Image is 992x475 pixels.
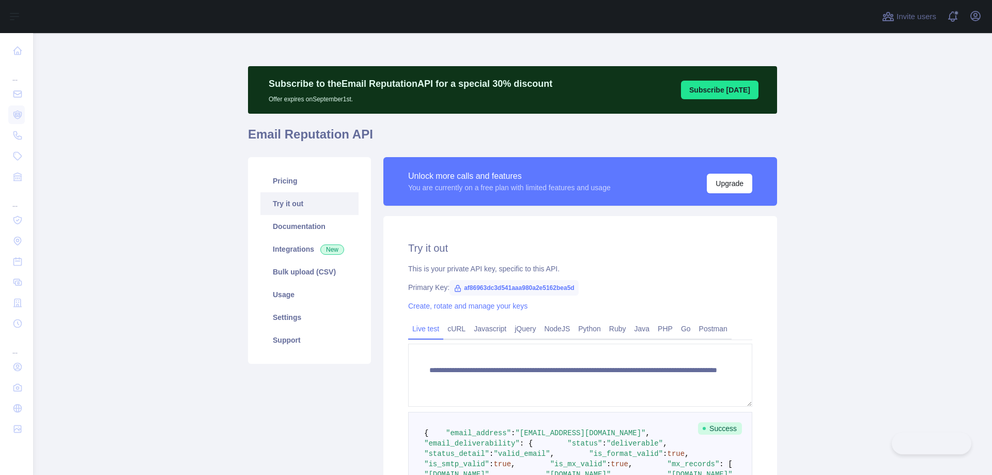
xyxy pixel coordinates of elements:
[446,429,511,437] span: "email_address"
[408,302,528,310] a: Create, rotate and manage your keys
[698,422,742,435] span: Success
[685,450,689,458] span: ,
[607,460,611,468] span: :
[630,320,654,337] a: Java
[550,450,554,458] span: ,
[260,215,359,238] a: Documentation
[424,429,428,437] span: {
[489,460,493,468] span: :
[663,439,667,448] span: ,
[408,170,611,182] div: Unlock more calls and features
[269,91,552,103] p: Offer expires on September 1st.
[260,261,359,283] a: Bulk upload (CSV)
[520,439,533,448] span: : {
[493,460,511,468] span: true
[719,460,732,468] span: : [
[424,439,520,448] span: "email_deliverability"
[668,460,720,468] span: "mx_records"
[510,320,540,337] a: jQuery
[260,283,359,306] a: Usage
[443,320,470,337] a: cURL
[424,450,489,458] span: "status_detail"
[707,174,752,193] button: Upgrade
[550,460,607,468] span: "is_mx_valid"
[260,329,359,351] a: Support
[574,320,605,337] a: Python
[248,126,777,151] h1: Email Reputation API
[260,306,359,329] a: Settings
[260,170,359,192] a: Pricing
[515,429,645,437] span: "[EMAIL_ADDRESS][DOMAIN_NAME]"
[611,460,628,468] span: true
[668,450,685,458] span: true
[511,429,515,437] span: :
[607,439,663,448] span: "deliverable"
[663,450,667,458] span: :
[408,320,443,337] a: Live test
[8,188,25,209] div: ...
[677,320,695,337] a: Go
[589,450,663,458] span: "is_format_valid"
[424,460,489,468] span: "is_smtp_valid"
[892,433,971,454] iframe: Toggle Customer Support
[260,238,359,261] a: Integrations New
[695,320,732,337] a: Postman
[540,320,574,337] a: NodeJS
[320,244,344,255] span: New
[8,62,25,83] div: ...
[646,429,650,437] span: ,
[8,335,25,356] div: ...
[408,182,611,193] div: You are currently on a free plan with limited features and usage
[269,76,552,91] p: Subscribe to the Email Reputation API for a special 30 % discount
[896,11,936,23] span: Invite users
[567,439,602,448] span: "status"
[511,460,515,468] span: ,
[605,320,630,337] a: Ruby
[408,241,752,255] h2: Try it out
[408,264,752,274] div: This is your private API key, specific to this API.
[470,320,510,337] a: Javascript
[260,192,359,215] a: Try it out
[493,450,550,458] span: "valid_email"
[628,460,632,468] span: ,
[602,439,607,448] span: :
[450,280,579,296] span: af86963dc3d541aaa980a2e5162bea5d
[880,8,938,25] button: Invite users
[681,81,758,99] button: Subscribe [DATE]
[489,450,493,458] span: :
[654,320,677,337] a: PHP
[408,282,752,293] div: Primary Key:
